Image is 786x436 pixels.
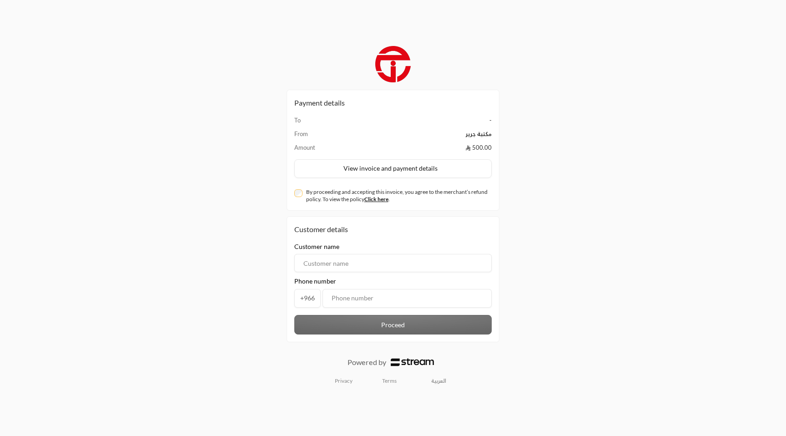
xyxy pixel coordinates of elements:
td: - [382,116,492,129]
input: Customer name [294,254,492,272]
td: مكتبة جرير [382,129,492,143]
h2: Payment details [294,97,492,108]
a: العربية [426,374,451,388]
a: Terms [382,377,397,385]
span: Phone number [294,277,336,286]
button: View invoice and payment details [294,159,492,178]
td: 500.00 [382,143,492,152]
p: Powered by [348,357,386,368]
a: Click here [364,196,388,203]
td: Amount [294,143,382,152]
span: Customer name [294,242,339,251]
td: To [294,116,382,129]
span: +966 [294,289,321,308]
input: Phone number [322,289,492,308]
div: Customer details [294,224,492,235]
a: Privacy [335,377,353,385]
img: Company Logo [375,46,411,82]
td: From [294,129,382,143]
label: By proceeding and accepting this invoice, you agree to the merchant’s refund policy. To view the ... [306,188,488,203]
img: Logo [391,358,434,366]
